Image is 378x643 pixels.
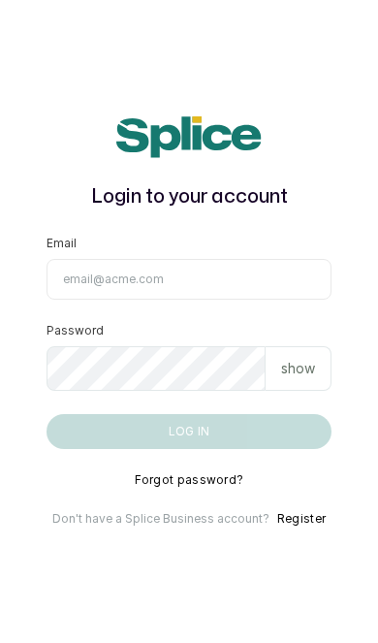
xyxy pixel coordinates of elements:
label: Password [47,323,104,338]
p: Don't have a Splice Business account? [52,511,269,527]
button: Register [277,511,326,527]
h1: Login to your account [47,181,331,212]
input: email@acme.com [47,259,331,300]
button: Log in [47,414,331,449]
label: Email [47,236,77,251]
p: show [281,359,315,378]
button: Forgot password? [135,472,244,488]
